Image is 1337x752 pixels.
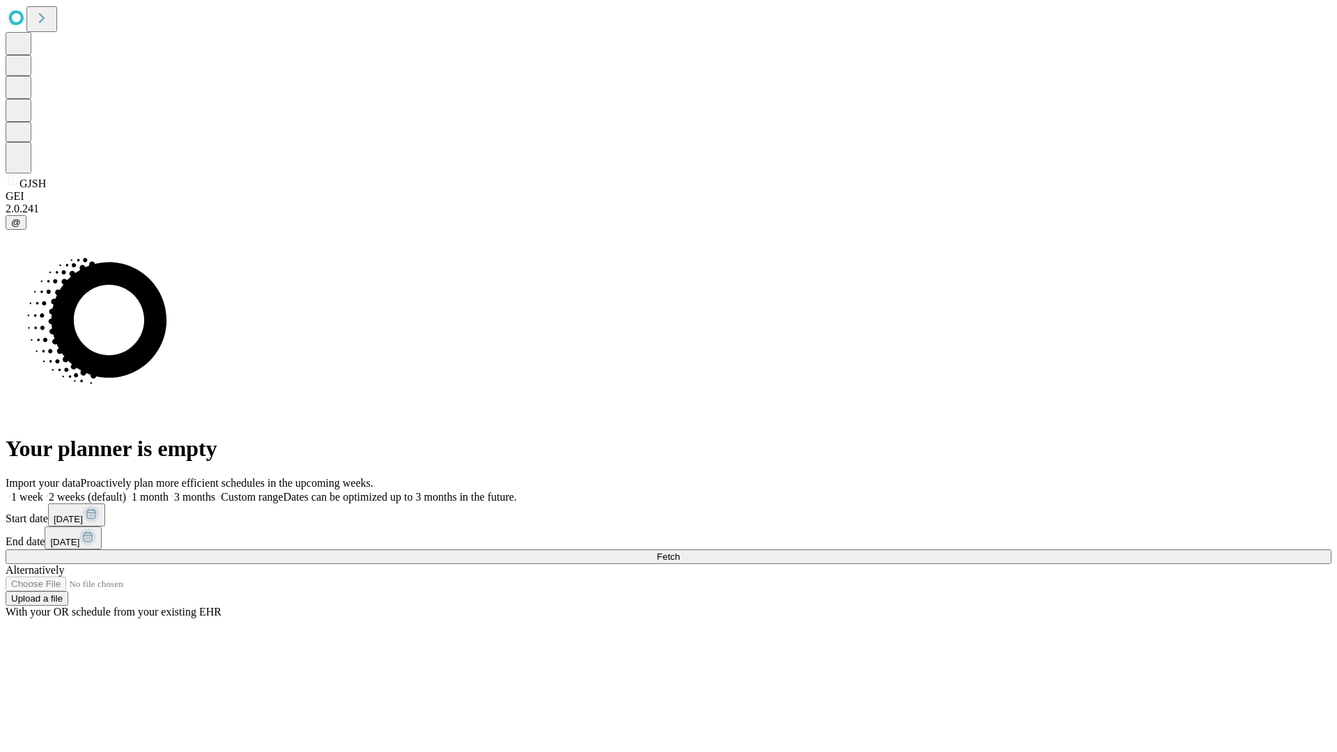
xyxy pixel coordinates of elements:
span: 1 month [132,491,169,503]
span: 1 week [11,491,43,503]
span: Fetch [657,551,680,562]
div: 2.0.241 [6,203,1331,215]
div: End date [6,526,1331,549]
div: Start date [6,503,1331,526]
button: Upload a file [6,591,68,606]
button: [DATE] [45,526,102,549]
span: 2 weeks (default) [49,491,126,503]
span: 3 months [174,491,215,503]
button: Fetch [6,549,1331,564]
span: [DATE] [54,514,83,524]
button: [DATE] [48,503,105,526]
span: Custom range [221,491,283,503]
span: Import your data [6,477,81,489]
span: [DATE] [50,537,79,547]
button: @ [6,215,26,230]
span: @ [11,217,21,228]
h1: Your planner is empty [6,436,1331,462]
span: Proactively plan more efficient schedules in the upcoming weeks. [81,477,373,489]
span: Dates can be optimized up to 3 months in the future. [283,491,517,503]
span: Alternatively [6,564,64,576]
div: GEI [6,190,1331,203]
span: GJSH [19,178,46,189]
span: With your OR schedule from your existing EHR [6,606,221,618]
